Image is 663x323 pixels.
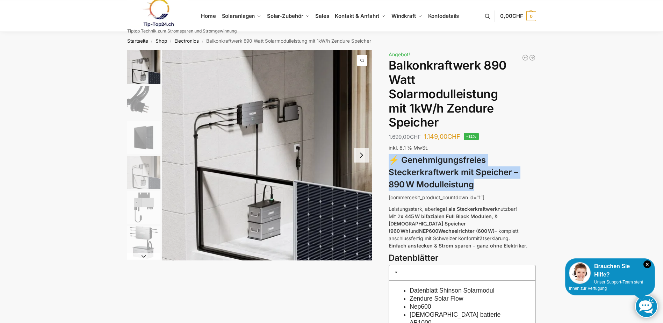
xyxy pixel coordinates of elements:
[127,191,160,224] img: nep-microwechselrichter-600w
[162,50,373,260] li: 1 / 6
[389,145,428,151] span: inkl. 8,1 % MwSt.
[127,121,160,154] img: Maysun
[148,38,156,44] span: /
[127,226,160,259] img: Zendure-Solaflow
[127,253,160,260] button: Next slide
[500,6,536,27] a: 0,00CHF 0
[162,50,373,260] img: Zendure-solar-flow-Batteriespeicher für Balkonkraftwerke
[569,280,643,291] span: Unser Support-Team steht Ihnen zur Verfügung
[428,13,459,19] span: Kontodetails
[125,85,160,120] li: 2 / 6
[410,295,463,302] a: Zendure Solar Flow
[526,11,536,21] span: 0
[464,133,479,140] span: -32%
[643,260,651,268] i: Schließen
[425,0,462,32] a: Kontodetails
[264,0,312,32] a: Solar-Zubehör
[512,13,523,19] span: CHF
[267,13,303,19] span: Solar-Zubehör
[410,134,421,140] span: CHF
[410,303,431,310] a: Nep600
[219,0,264,32] a: Solaranlagen
[127,156,160,189] img: Zendure-solar-flow-Batteriespeicher für Balkonkraftwerke
[389,194,536,201] p: [commercekit_product_countdown id=“1″]
[127,38,148,44] a: Startseite
[391,13,416,19] span: Windkraft
[354,148,369,163] button: Next slide
[419,228,495,234] strong: NEP600Wechselrichter (600 W)
[522,54,529,61] a: Balkonkraftwerk 890 Watt Solarmodulleistung mit 2kW/h Zendure Speicher
[500,13,523,19] span: 0,00
[389,0,425,32] a: Windkraft
[312,0,332,32] a: Sales
[127,29,237,33] p: Tiptop Technik zum Stromsparen und Stromgewinnung
[162,50,373,260] a: Znedure solar flow Batteriespeicher fuer BalkonkraftwerkeZnedure solar flow Batteriespeicher fuer...
[315,13,329,19] span: Sales
[569,262,591,284] img: Customer service
[389,134,421,140] bdi: 1.699,00
[410,287,495,294] a: Datenblatt Shinson Solarmodul
[389,221,466,234] strong: [DEMOGRAPHIC_DATA] Speicher (960 Wh)
[335,13,379,19] span: Kontakt & Anfahrt
[401,213,492,219] strong: x 445 W bifazialen Full Black Modulen
[332,0,389,32] a: Kontakt & Anfahrt
[167,38,174,44] span: /
[156,38,167,44] a: Shop
[125,225,160,260] li: 6 / 6
[447,133,460,140] span: CHF
[529,54,536,61] a: Steckerkraftwerk mit 4 KW Speicher und 8 Solarmodulen mit 3600 Watt
[389,154,536,191] h3: ⚡ Genehmigungsfreies Steckerkraftwerk mit Speicher – 890 W Modulleistung
[389,252,536,264] h3: Datenblätter
[424,133,460,140] bdi: 1.149,00
[174,38,199,44] a: Electronics
[125,120,160,155] li: 3 / 6
[389,205,536,249] p: Leistungsstark, aber nutzbar! Mit 2 , & und – komplett anschlussfertig mit Schweizer Konformitäts...
[389,243,527,249] strong: Einfach anstecken & Strom sparen – ganz ohne Elektriker.
[569,262,651,279] div: Brauchen Sie Hilfe?
[435,206,498,212] strong: legal als Steckerkraftwerk
[115,32,548,50] nav: Breadcrumb
[127,50,160,84] img: Zendure-solar-flow-Batteriespeicher für Balkonkraftwerke
[127,86,160,119] img: Anschlusskabel-3meter_schweizer-stecker
[389,58,536,130] h1: Balkonkraftwerk 890 Watt Solarmodulleistung mit 1kW/h Zendure Speicher
[125,50,160,85] li: 1 / 6
[222,13,255,19] span: Solaranlagen
[199,38,206,44] span: /
[125,190,160,225] li: 5 / 6
[125,155,160,190] li: 4 / 6
[389,51,410,57] span: Angebot!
